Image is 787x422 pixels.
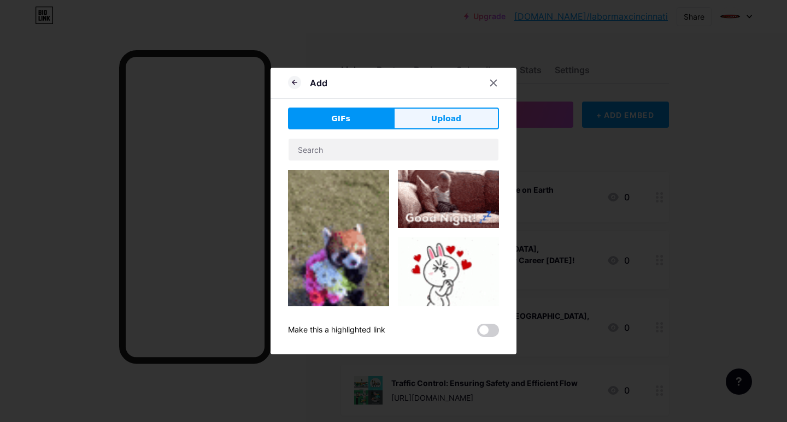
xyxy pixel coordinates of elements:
button: Upload [393,108,499,129]
input: Search [289,139,498,161]
img: Gihpy [398,237,499,324]
img: Gihpy [398,170,499,228]
span: GIFs [331,113,350,124]
div: Make this a highlighted link [288,324,385,337]
div: Add [310,76,327,90]
img: Gihpy [288,170,389,350]
button: GIFs [288,108,393,129]
span: Upload [431,113,461,124]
